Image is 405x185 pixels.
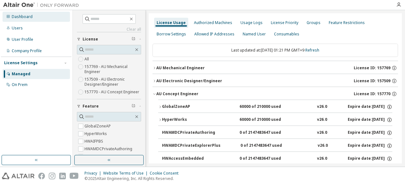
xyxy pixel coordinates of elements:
[348,117,392,123] div: Expire date: [DATE]
[271,20,298,25] div: License Priority
[12,26,23,31] div: Users
[77,99,141,113] button: Feature
[12,48,42,53] div: Company Profile
[153,87,398,101] button: AU Concept EngineerLicense ID: 157770
[83,37,98,42] span: License
[153,61,398,75] button: AU Mechanical EngineerLicense ID: 157769
[162,117,219,123] div: HyperWorks
[240,156,296,162] div: 0 of 2147483647 used
[156,78,222,83] div: AU Electronic Designer/Engineer
[103,171,150,176] div: Website Terms of Use
[3,2,82,8] img: Altair One
[348,130,392,136] div: Expire date: [DATE]
[194,20,232,25] div: Authorized Machines
[38,173,45,179] img: facebook.svg
[150,171,182,176] div: Cookie Consent
[84,171,103,176] div: Privacy
[240,117,296,123] div: 60000 of 210000 used
[162,126,392,140] button: HWAMDCPrivateAuthoring0 of 2147483647 usedv26.0Expire date:[DATE]
[162,104,219,110] div: GlobalZoneAP
[348,156,392,162] div: Expire date: [DATE]
[84,122,112,130] label: GlobalZoneAP
[317,117,327,123] div: v26.0
[132,104,135,109] span: Clear filter
[240,143,297,149] div: 0 of 2147483647 used
[132,37,135,42] span: Clear filter
[240,130,296,136] div: 0 of 2147483647 used
[84,138,104,145] label: HWAIFPBS
[348,143,392,149] div: Expire date: [DATE]
[84,55,90,63] label: All
[77,32,141,46] button: License
[307,20,321,25] div: Groups
[162,143,221,149] div: HWAMDCPrivateExplorerPlus
[49,173,55,179] img: instagram.svg
[240,20,263,25] div: Usage Logs
[240,104,296,110] div: 60000 of 210000 used
[59,173,66,179] img: linkedin.svg
[84,130,108,138] label: HyperWorks
[317,156,327,162] div: v26.0
[354,65,390,71] span: License ID: 157769
[12,37,33,42] div: User Profile
[84,63,141,76] label: 157769 - AU Mechanical Engineer
[84,76,141,88] label: 157509 - AU Electronic Designer/Engineer
[243,32,266,37] div: Named User
[84,88,140,96] label: 157770 - AU Concept Engineer
[153,74,398,88] button: AU Electronic Designer/EngineerLicense ID: 157509
[4,60,38,65] div: License Settings
[162,156,219,162] div: HWAccessEmbedded
[84,153,138,160] label: HWAMDCPrivateExplorerPlus
[77,27,141,32] a: Clear all
[12,14,33,19] div: Dashboard
[158,113,392,127] button: HyperWorks60000 of 210000 usedv26.0Expire date:[DATE]
[162,139,392,153] button: HWAMDCPrivateExplorerPlus0 of 2147483647 usedv26.0Expire date:[DATE]
[153,44,398,57] div: Last updated at: [DATE] 01:21 PM GMT+9
[317,130,327,136] div: v26.0
[162,130,219,136] div: HWAMDCPrivateAuthoring
[156,91,198,96] div: AU Concept Engineer
[274,32,299,37] div: Consumables
[329,20,365,25] div: Feature Restrictions
[12,71,30,77] div: Managed
[2,173,34,179] img: altair_logo.svg
[354,78,390,83] span: License ID: 157509
[162,152,392,166] button: HWAccessEmbedded0 of 2147483647 usedv26.0Expire date:[DATE]
[156,65,205,71] div: AU Mechanical Engineer
[70,173,79,179] img: youtube.svg
[83,104,99,109] span: Feature
[84,176,182,181] p: © 2025 Altair Engineering, Inc. All Rights Reserved.
[354,91,390,96] span: License ID: 157770
[194,32,234,37] div: Allowed IP Addresses
[317,104,327,110] div: v26.0
[158,100,392,114] button: GlobalZoneAP60000 of 210000 usedv26.0Expire date:[DATE]
[157,20,186,25] div: License Usage
[157,32,186,37] div: Borrow Settings
[84,145,134,153] label: HWAMDCPrivateAuthoring
[318,143,328,149] div: v26.0
[12,82,28,87] div: On Prem
[348,104,392,110] div: Expire date: [DATE]
[305,47,319,53] a: Refresh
